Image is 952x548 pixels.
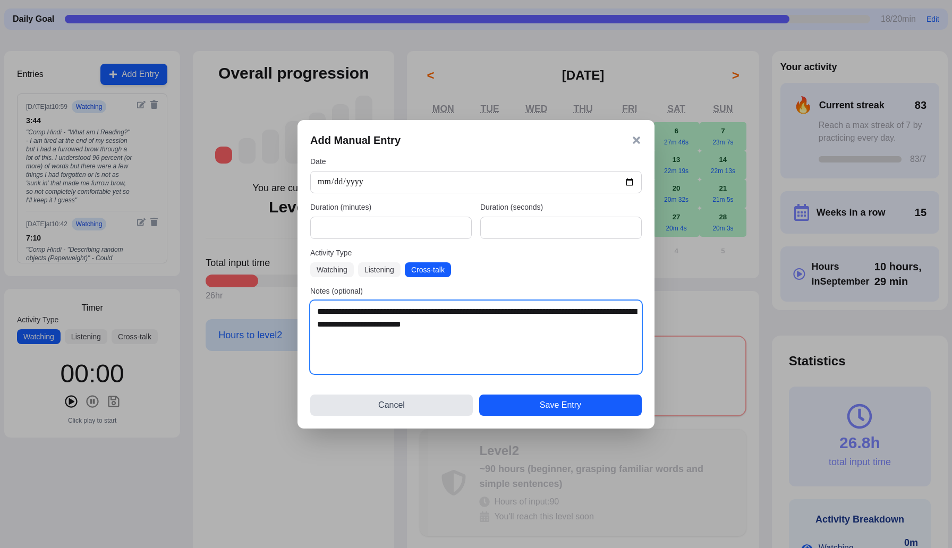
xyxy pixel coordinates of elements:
label: Notes (optional) [310,286,642,296]
h3: Add Manual Entry [310,133,401,148]
label: Duration (seconds) [480,202,642,212]
label: Duration (minutes) [310,202,472,212]
label: Date [310,156,642,167]
button: Cancel [310,395,473,416]
label: Activity Type [310,247,642,258]
button: Watching [310,262,354,277]
button: Save Entry [479,395,642,416]
button: Listening [358,262,401,277]
button: Cross-talk [405,262,451,277]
